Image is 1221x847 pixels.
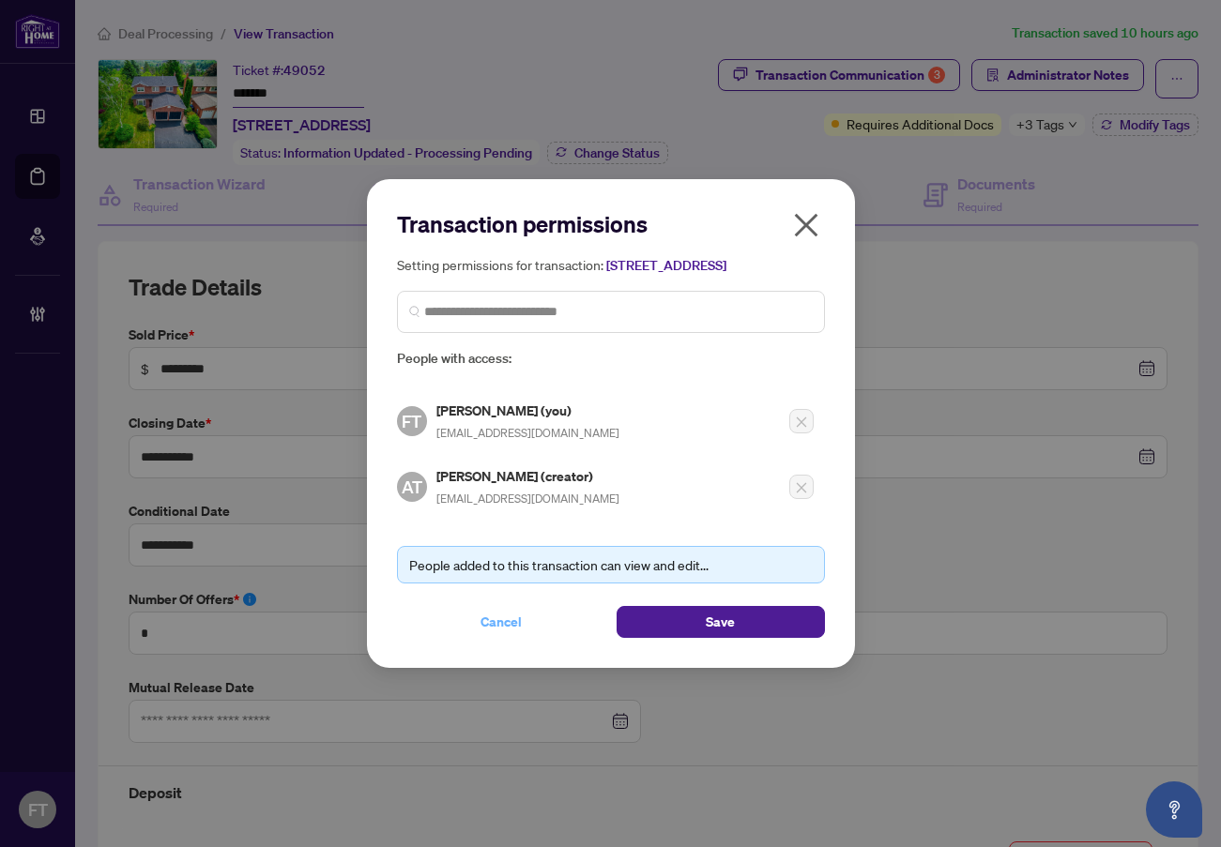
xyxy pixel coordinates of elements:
h2: Transaction permissions [397,209,825,239]
button: Open asap [1146,781,1202,838]
button: Save [617,606,825,638]
button: Cancel [397,606,605,638]
span: Cancel [481,607,522,637]
span: [STREET_ADDRESS] [606,257,726,274]
h5: [PERSON_NAME] (creator) [436,465,619,487]
span: [EMAIL_ADDRESS][DOMAIN_NAME] [436,426,619,440]
span: People with access: [397,348,825,370]
h5: Setting permissions for transaction: [397,254,825,276]
span: AT [402,474,422,500]
span: FT [402,408,421,434]
span: Save [706,607,735,637]
div: People added to this transaction can view and edit... [409,554,813,575]
span: close [791,210,821,240]
h5: [PERSON_NAME] (you) [436,400,619,421]
img: search_icon [409,306,420,317]
span: [EMAIL_ADDRESS][DOMAIN_NAME] [436,492,619,506]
